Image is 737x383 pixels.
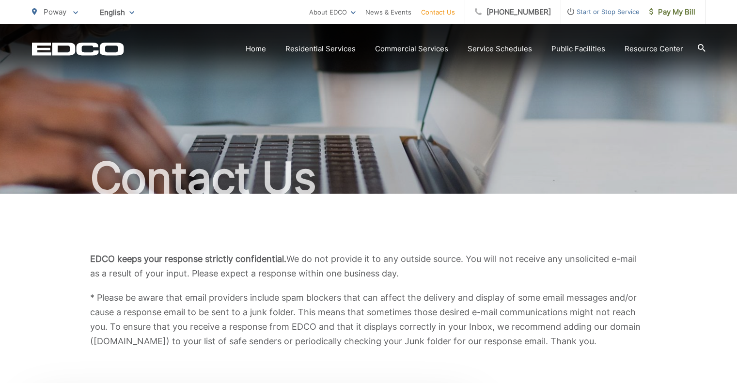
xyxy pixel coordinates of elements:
a: Public Facilities [551,43,605,55]
b: EDCO keeps your response strictly confidential. [90,254,286,264]
a: Service Schedules [468,43,532,55]
h1: Contact Us [32,154,706,202]
a: Home [246,43,266,55]
span: English [93,4,141,21]
span: Poway [44,7,66,16]
a: Commercial Services [375,43,448,55]
a: Contact Us [421,6,455,18]
p: * Please be aware that email providers include spam blockers that can affect the delivery and dis... [90,291,647,349]
a: About EDCO [309,6,356,18]
a: Residential Services [285,43,356,55]
a: News & Events [365,6,411,18]
p: We do not provide it to any outside source. You will not receive any unsolicited e-mail as a resu... [90,252,647,281]
a: EDCD logo. Return to the homepage. [32,42,124,56]
a: Resource Center [625,43,683,55]
span: Pay My Bill [649,6,695,18]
